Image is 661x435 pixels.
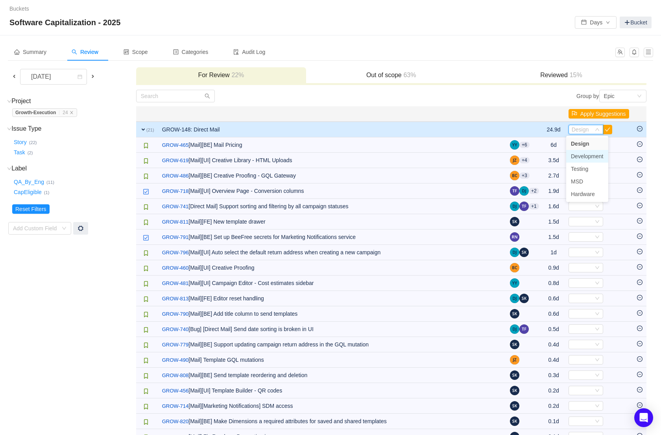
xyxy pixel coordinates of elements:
a: GROW-811 [162,218,189,226]
img: 10315 [143,173,149,180]
div: Add Custom Field [13,224,58,232]
td: [Mail][FE] New template drawer [158,214,506,230]
h3: Issue Type [12,125,135,133]
i: icon: search [205,93,210,99]
button: icon: menu [644,48,653,57]
img: TF [519,324,529,334]
i: icon: minus-circle [637,310,643,316]
td: [Mail][UI] Auto select the default return address when creating a new campaign [158,245,506,260]
h3: Project [12,97,135,105]
td: 0.4d [543,352,565,368]
div: Open Intercom Messenger [634,408,653,427]
td: 1.5d [543,230,565,245]
img: 10315 [143,281,149,287]
i: icon: minus-circle [637,233,643,239]
aui-badge: +2 [529,188,539,194]
i: icon: minus-circle [637,126,643,131]
td: 24.9d [543,122,565,137]
a: GROW-490 [162,356,189,364]
span: Development [571,153,604,159]
div: [DATE] [25,69,59,84]
h3: Label [12,165,135,172]
td: 1.6d [543,199,565,214]
i: icon: profile [173,49,179,55]
img: JR [510,155,519,165]
a: GROW-796 [162,249,189,257]
button: icon: bell [630,48,639,57]
td: 0.6d [543,306,565,322]
i: icon: down [595,311,600,317]
td: [Mail][BE] Send template reordering and deletion [158,368,506,383]
td: 0.2d [543,398,565,414]
img: 10315 [143,250,149,256]
img: YY [510,140,519,150]
i: icon: down [595,373,600,378]
i: icon: down [7,99,11,104]
img: JR [510,355,519,365]
i: icon: minus-circle [637,387,643,392]
h3: Reviewed [480,71,642,79]
img: DJ [510,324,519,334]
input: Search [136,90,215,102]
i: icon: down [637,94,642,99]
i: icon: minus-circle [637,249,643,254]
small: (22) [29,140,37,145]
td: 3.5d [543,153,565,168]
i: icon: minus-circle [637,172,643,178]
i: icon: minus-circle [637,218,643,224]
td: 1d [543,245,565,260]
i: icon: down [7,167,11,171]
i: icon: down [595,250,600,255]
i: icon: minus-circle [637,356,643,362]
img: 10315 [143,311,149,318]
a: GROW-718 [162,187,189,195]
img: 10315 [143,265,149,272]
td: [Direct Mail] Support sorting and filtering by all campaign statuses [158,199,506,214]
img: BC [510,171,519,180]
aui-badge: +1 [529,203,539,209]
i: icon: down [595,388,600,394]
span: Summary [14,49,46,55]
td: [Mail][UI] Template Builder - QR codes [158,383,506,398]
small: (2) [28,150,33,155]
button: Task [12,146,28,159]
a: Buckets [9,6,29,12]
td: [Mail][BE] Add title column to send templates [158,306,506,322]
span: 15% [568,72,582,78]
td: GROW-148: Direct Mail [158,122,506,137]
i: icon: control [124,49,129,55]
a: GROW-791 [162,233,189,241]
td: [Mail][UI] Campaign Editor - Cost estimates sidebar [158,276,506,291]
i: icon: down [595,219,600,225]
td: [Mail][Marketing Notifications] SDM access [158,398,506,414]
td: 6d [543,137,565,153]
img: 10315 [143,219,149,226]
td: [Bug] [Direct Mail] Send date sorting is broken in UI [158,322,506,337]
button: QA_By_Eng [12,176,46,188]
i: icon: minus-circle [637,326,643,331]
a: GROW-481 [162,280,189,287]
img: 10315 [143,296,149,302]
img: SK [510,370,519,380]
a: GROW-779 [162,341,189,349]
i: icon: down [595,419,600,424]
img: 10315 [143,143,149,149]
span: 24 [63,110,68,115]
button: icon: calendarDaysicon: down [575,16,617,29]
strong: Growth-Execution [15,110,56,115]
img: SK [510,340,519,349]
img: DJ [510,248,519,257]
i: icon: down [595,204,600,209]
td: [Mail][FE] Editor reset handling [158,291,506,306]
button: icon: check [603,125,612,134]
img: DJ [510,202,519,211]
td: 1.9d [543,183,565,199]
td: [Mail][BE] Mail Pricing [158,137,506,153]
i: icon: down [595,281,600,286]
td: 0.2d [543,383,565,398]
i: icon: minus-circle [637,280,643,285]
img: SK [510,217,519,226]
td: 2.7d [543,168,565,183]
img: SK [510,309,519,318]
img: DJ [519,186,529,196]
